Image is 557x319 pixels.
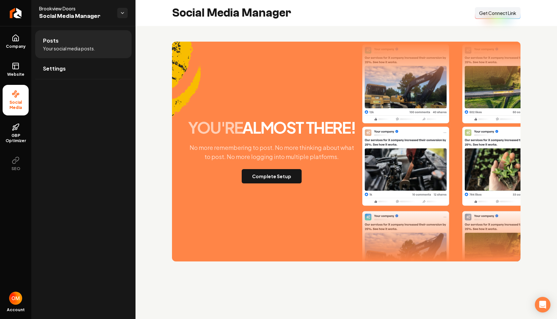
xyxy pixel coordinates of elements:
[3,133,29,143] span: GBP Optimizer
[362,44,449,206] img: Post One
[9,292,22,305] img: Omar Molai
[9,166,23,171] span: SEO
[43,65,66,73] span: Settings
[9,292,22,305] button: Open user button
[188,120,355,135] h2: almost there!
[242,169,302,183] button: Complete Setup
[3,57,29,82] a: Website
[5,72,27,77] span: Website
[3,100,29,110] span: Social Media
[462,45,549,206] img: Post Two
[3,29,29,54] a: Company
[43,37,59,45] span: Posts
[10,8,22,18] img: Rebolt Logo
[188,117,243,137] span: you're
[39,12,112,21] span: Social Media Manager
[7,307,25,312] span: Account
[43,45,95,52] span: Your social media posts.
[172,42,201,135] img: Accent
[3,118,29,149] a: GBP Optimizer
[3,44,28,49] span: Company
[3,151,29,177] button: SEO
[184,143,360,161] p: No more remembering to post. No more thinking about what to post. No more logging into multiple p...
[475,7,521,19] button: Get Connect Link
[39,5,112,12] span: Brookview Doors
[535,297,550,312] div: Open Intercom Messenger
[479,10,516,16] span: Get Connect Link
[172,7,291,20] h2: Social Media Manager
[35,58,132,79] a: Settings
